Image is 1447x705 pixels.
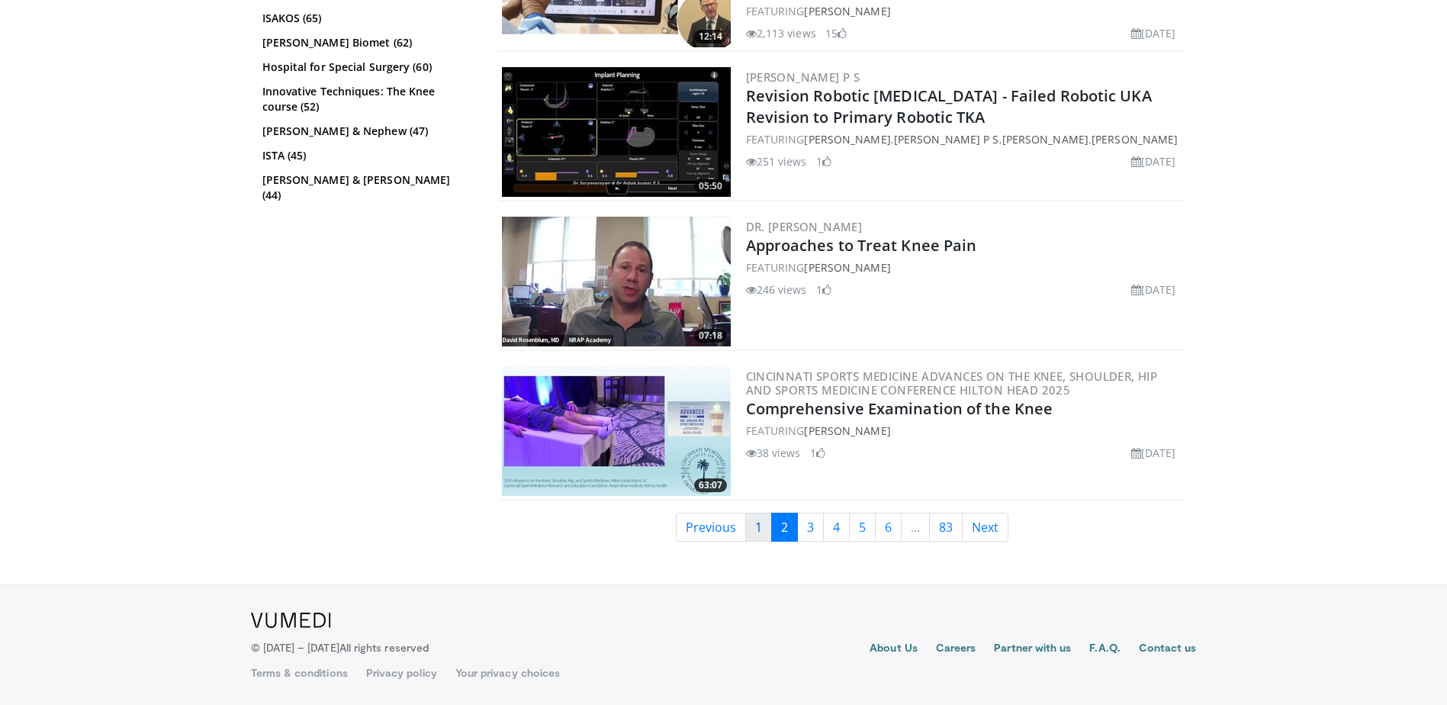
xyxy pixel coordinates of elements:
[746,85,1152,127] a: Revision Robotic [MEDICAL_DATA] - Failed Robotic UKA Revision to Primary Robotic TKA
[694,329,727,343] span: 07:18
[746,25,816,41] li: 2,113 views
[825,25,847,41] li: 15
[994,640,1071,658] a: Partner with us
[870,640,918,658] a: About Us
[823,513,850,542] a: 4
[746,398,1053,419] a: Comprehensive Examination of the Knee
[1139,640,1197,658] a: Contact us
[746,369,1158,398] a: Cincinnati Sports Medicine Advances on the Knee, Shoulder, Hip and Sports Medicine Conference Hil...
[1131,25,1176,41] li: [DATE]
[804,260,890,275] a: [PERSON_NAME]
[262,84,472,114] a: Innovative Techniques: The Knee course (52)
[694,179,727,193] span: 05:50
[262,35,472,50] a: [PERSON_NAME] Biomet (62)
[894,132,999,146] a: [PERSON_NAME] P S
[1092,132,1178,146] a: [PERSON_NAME]
[810,445,825,461] li: 1
[455,665,560,681] a: Your privacy choices
[262,60,472,75] a: Hospital for Special Surgery (60)
[502,366,731,496] a: 63:07
[936,640,976,658] a: Careers
[746,153,807,169] li: 251 views
[502,67,731,197] a: 05:50
[694,30,727,43] span: 12:14
[251,613,331,628] img: VuMedi Logo
[929,513,963,542] a: 83
[499,513,1185,542] nav: Search results pages
[746,235,977,256] a: Approaches to Treat Knee Pain
[1131,282,1176,298] li: [DATE]
[694,478,727,492] span: 63:07
[816,282,831,298] li: 1
[875,513,902,542] a: 6
[771,513,798,542] a: 2
[804,4,890,18] a: [PERSON_NAME]
[746,3,1182,19] div: FEATURING
[745,513,772,542] a: 1
[502,366,731,496] img: 061175c1-49b6-4e1f-8108-e197501d7c43.300x170_q85_crop-smart_upscale.jpg
[1131,445,1176,461] li: [DATE]
[746,259,1182,275] div: FEATURING
[816,153,831,169] li: 1
[262,172,472,203] a: [PERSON_NAME] & [PERSON_NAME] (44)
[746,219,863,234] a: Dr. [PERSON_NAME]
[502,67,731,197] img: 5b6537d0-fef7-4876-9a74-ec9572752661.300x170_q85_crop-smart_upscale.jpg
[676,513,746,542] a: Previous
[1089,640,1120,658] a: F.A.Q.
[804,423,890,438] a: [PERSON_NAME]
[366,665,437,681] a: Privacy policy
[251,640,429,655] p: © [DATE] – [DATE]
[746,282,807,298] li: 246 views
[804,132,890,146] a: [PERSON_NAME]
[849,513,876,542] a: 5
[262,148,472,163] a: ISTA (45)
[746,445,801,461] li: 38 views
[746,69,860,85] a: [PERSON_NAME] P S
[962,513,1008,542] a: Next
[251,665,348,681] a: Terms & conditions
[797,513,824,542] a: 3
[262,11,472,26] a: ISAKOS (65)
[502,217,731,346] img: 54d323e9-5096-46c1-a649-e9fe3696eeb7.300x170_q85_crop-smart_upscale.jpg
[746,423,1182,439] div: FEATURING
[262,124,472,139] a: [PERSON_NAME] & Nephew (47)
[502,217,731,346] a: 07:18
[339,641,429,654] span: All rights reserved
[746,131,1182,147] div: FEATURING , , ,
[1002,132,1088,146] a: [PERSON_NAME]
[1131,153,1176,169] li: [DATE]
